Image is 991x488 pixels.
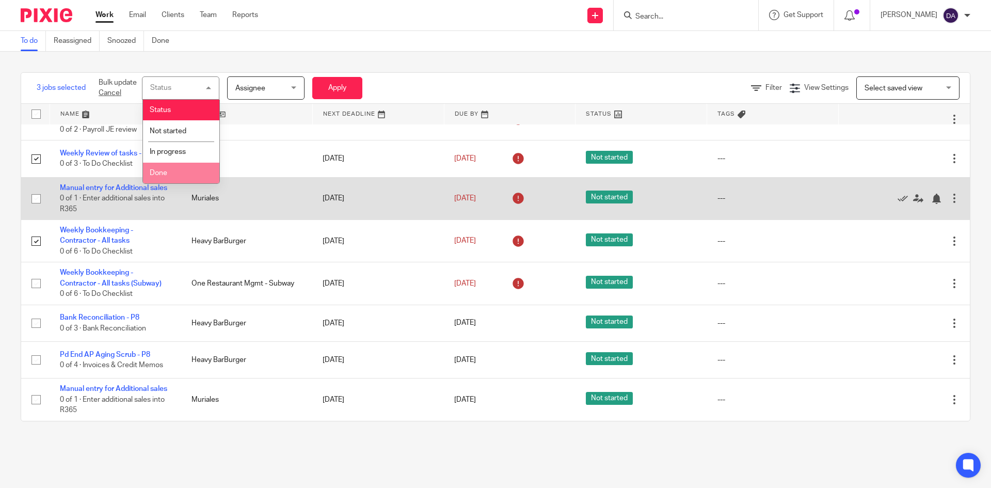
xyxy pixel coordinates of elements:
div: --- [717,318,828,328]
td: Muriales [181,140,313,177]
a: Reports [232,10,258,20]
span: [DATE] [454,195,476,202]
td: [DATE] [312,341,444,378]
a: To do [21,31,46,51]
a: Work [95,10,114,20]
td: One Restaurant Mgmt - Subway [181,262,313,305]
a: Cancel [99,89,121,97]
span: Done [150,169,167,177]
span: [DATE] [454,238,476,245]
a: Weekly Review of tasks - SA [60,150,153,157]
span: Select saved view [865,85,922,92]
span: 0 of 2 · Payroll JE review [60,126,137,133]
span: 0 of 6 · To Do Checklist [60,248,133,255]
span: 0 of 1 · Enter additional sales into R365 [60,195,165,213]
img: svg%3E [942,7,959,24]
span: Not started [586,392,633,405]
span: In progress [150,148,186,155]
a: Pd End AP Aging Scrub - P8 [60,351,150,358]
span: Get Support [784,11,823,19]
td: Heavy BarBurger [181,220,313,262]
span: [DATE] [454,356,476,364]
td: [DATE] [312,220,444,262]
span: [DATE] [454,396,476,403]
a: Bank Reconciliation - P8 [60,314,139,321]
div: --- [717,278,828,289]
div: --- [717,153,828,164]
a: Weekly Bookkeeping - Contractor - All tasks [60,227,133,244]
span: 0 of 4 · Invoices & Credit Memos [60,361,163,369]
div: --- [717,236,828,246]
p: Bulk update [99,77,137,99]
a: Clients [162,10,184,20]
span: Not started [586,191,633,203]
td: Muriales [181,177,313,219]
td: [DATE] [312,177,444,219]
span: 0 of 3 · Bank Reconciliation [60,325,146,332]
span: Not started [586,352,633,365]
span: [DATE] [454,280,476,287]
span: [DATE] [454,155,476,162]
span: Filter [765,84,782,91]
td: Heavy BarBurger [181,341,313,378]
span: Not started [150,128,186,135]
td: Muriales [181,379,313,421]
a: Weekly Bookkeeping - Contractor - All tasks (Subway) [60,269,162,287]
button: Apply [312,77,362,99]
td: [DATE] [312,305,444,341]
span: 3 jobs selected [37,83,86,93]
div: Status [150,84,171,91]
p: [PERSON_NAME] [881,10,937,20]
span: 0 of 3 · To Do Checklist [60,161,133,168]
img: Pixie [21,8,72,22]
span: View Settings [804,84,849,91]
span: Assignee [235,85,265,92]
span: Not started [586,316,633,328]
a: Reassigned [54,31,100,51]
div: --- [717,193,828,203]
span: Tags [717,111,735,117]
a: Email [129,10,146,20]
a: Done [152,31,177,51]
a: Team [200,10,217,20]
div: --- [717,395,828,405]
span: 0 of 6 · To Do Checklist [60,290,133,297]
a: Manual entry for Additional sales [60,385,167,392]
td: [DATE] [312,140,444,177]
span: Not started [586,276,633,289]
span: [DATE] [454,320,476,327]
a: Mark as done [898,193,913,203]
a: Manual entry for Additional sales [60,184,167,192]
td: Heavy BarBurger [181,305,313,341]
div: --- [717,355,828,365]
td: [DATE] [312,379,444,421]
input: Search [634,12,727,22]
span: Not started [586,233,633,246]
td: [DATE] [312,262,444,305]
span: Not started [586,151,633,164]
a: Snoozed [107,31,144,51]
span: 0 of 1 · Enter additional sales into R365 [60,396,165,414]
span: Status [150,106,171,114]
